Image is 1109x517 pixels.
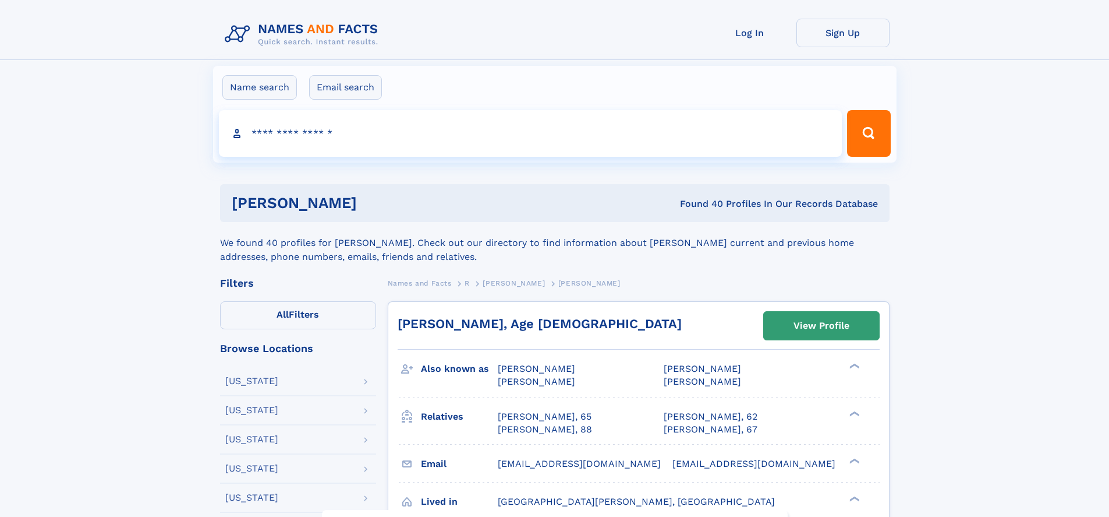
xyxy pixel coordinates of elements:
h3: Relatives [421,407,498,427]
span: [PERSON_NAME] [483,279,545,287]
div: ❯ [846,457,860,465]
div: ❯ [846,410,860,417]
div: [US_STATE] [225,377,278,386]
span: R [465,279,470,287]
a: [PERSON_NAME], 62 [664,410,757,423]
a: [PERSON_NAME] [483,276,545,290]
h3: Email [421,454,498,474]
a: View Profile [764,312,879,340]
h1: [PERSON_NAME] [232,196,519,210]
span: [PERSON_NAME] [498,363,575,374]
a: [PERSON_NAME], 65 [498,410,591,423]
a: Names and Facts [388,276,452,290]
a: Sign Up [796,19,890,47]
h3: Lived in [421,492,498,512]
span: [PERSON_NAME] [664,376,741,387]
a: [PERSON_NAME], Age [DEMOGRAPHIC_DATA] [398,316,682,331]
input: search input [219,110,842,157]
div: [US_STATE] [225,493,278,502]
a: [PERSON_NAME], 88 [498,423,592,436]
div: [US_STATE] [225,406,278,415]
img: Logo Names and Facts [220,19,388,50]
div: ❯ [846,495,860,502]
a: [PERSON_NAME], 67 [664,423,757,436]
div: Browse Locations [220,343,376,354]
span: [PERSON_NAME] [664,363,741,374]
span: All [277,309,289,320]
span: [EMAIL_ADDRESS][DOMAIN_NAME] [672,458,835,469]
div: [US_STATE] [225,435,278,444]
span: [PERSON_NAME] [558,279,621,287]
a: Log In [703,19,796,47]
div: ❯ [846,363,860,370]
a: R [465,276,470,290]
label: Email search [309,75,382,100]
button: Search Button [847,110,890,157]
label: Name search [222,75,297,100]
div: [US_STATE] [225,464,278,473]
div: Filters [220,278,376,289]
h3: Also known as [421,359,498,379]
div: We found 40 profiles for [PERSON_NAME]. Check out our directory to find information about [PERSON... [220,222,890,264]
label: Filters [220,301,376,329]
div: Found 40 Profiles In Our Records Database [518,198,878,210]
span: [PERSON_NAME] [498,376,575,387]
div: View Profile [793,312,849,339]
span: [EMAIL_ADDRESS][DOMAIN_NAME] [498,458,661,469]
span: [GEOGRAPHIC_DATA][PERSON_NAME], [GEOGRAPHIC_DATA] [498,496,775,507]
